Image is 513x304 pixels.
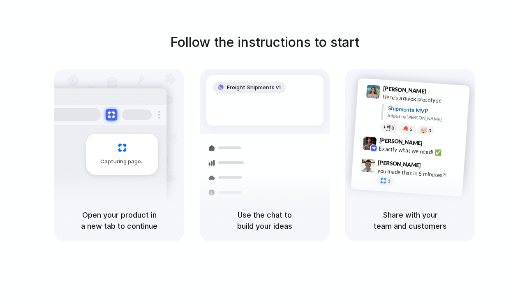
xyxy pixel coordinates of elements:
div: Shipments MVP [388,104,464,117]
span: Freight Shipments v1 [227,84,281,92]
div: you made that in 5 minutes?! [377,166,459,180]
span: 8 [391,125,394,130]
span: 9:47 AM [423,162,440,172]
span: [PERSON_NAME] [378,158,421,169]
span: [PERSON_NAME] [383,84,426,96]
div: Here's a quick prototype [382,92,464,106]
span: 9:41 AM [429,88,446,97]
div: Added by [PERSON_NAME] [387,112,463,124]
span: 3 [428,128,431,132]
span: 1 [388,179,391,183]
h1: Follow the instructions to start [170,32,359,52]
span: 9:42 AM [425,139,442,149]
h5: Use the chat to build your ideas [210,209,320,232]
span: [PERSON_NAME] [379,135,423,147]
h5: Share with your team and customers [355,209,465,232]
div: Exactly what we need! ✅ [379,144,461,158]
span: Capturing page [100,158,146,166]
div: 🤯 [421,127,427,133]
span: 5 [410,127,413,131]
h5: Open your product in a new tab to continue [64,209,174,232]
